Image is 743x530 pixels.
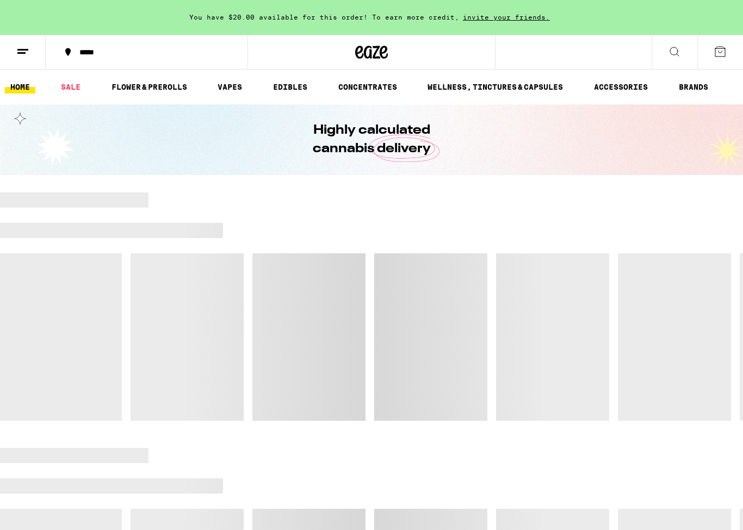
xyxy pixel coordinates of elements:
a: VAPES [212,80,247,93]
a: HOME [5,80,35,93]
a: EDIBLES [268,80,313,93]
h1: Highly calculated cannabis delivery [282,121,461,158]
a: CONCENTRATES [333,80,403,93]
span: You have $20.00 available for this order! To earn more credit, [189,14,459,21]
a: SALE [55,80,86,93]
a: ACCESSORIES [589,80,653,93]
a: WELLNESS, TINCTURES & CAPSULES [422,80,568,93]
a: BRANDS [673,80,714,93]
a: FLOWER & PREROLLS [106,80,193,93]
span: invite your friends. [459,14,554,21]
